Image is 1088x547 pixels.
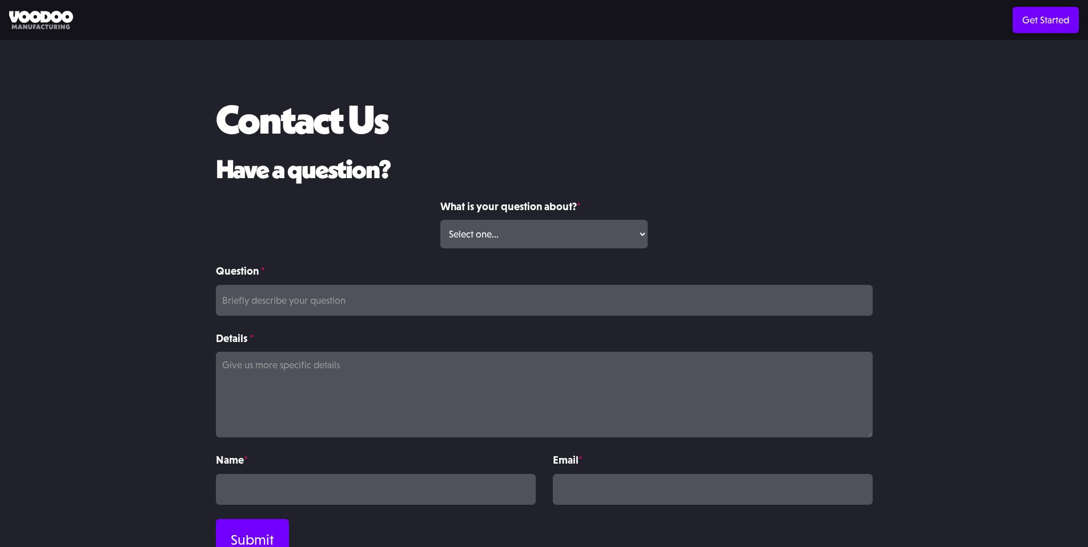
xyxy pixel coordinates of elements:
label: Name [216,452,536,468]
h1: Contact Us [216,97,388,141]
strong: Details [216,332,247,344]
label: What is your question about? [440,198,648,215]
img: Voodoo Manufacturing logo [9,11,73,30]
input: Briefly describe your question [216,285,873,316]
strong: Question [216,264,259,277]
a: Get Started [1013,7,1079,33]
label: Email [553,452,873,468]
h2: Have a question? [216,155,873,184]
